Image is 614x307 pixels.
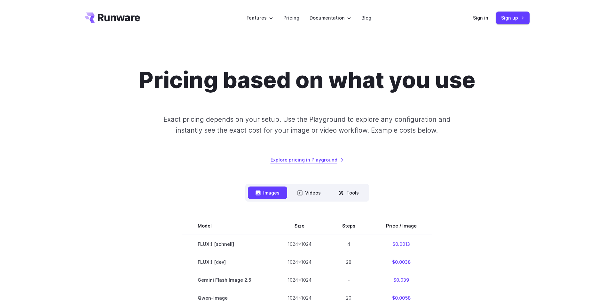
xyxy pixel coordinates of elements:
[327,253,371,271] td: 28
[272,289,327,307] td: 1024x1024
[182,235,272,253] td: FLUX.1 [schnell]
[371,253,432,271] td: $0.0038
[496,12,530,24] a: Sign up
[151,114,463,136] p: Exact pricing depends on your setup. Use the Playground to explore any configuration and instantl...
[371,289,432,307] td: $0.0058
[290,187,328,199] button: Videos
[327,217,371,235] th: Steps
[272,271,327,289] td: 1024x1024
[248,187,287,199] button: Images
[271,156,344,163] a: Explore pricing in Playground
[327,271,371,289] td: -
[272,253,327,271] td: 1024x1024
[473,14,488,21] a: Sign in
[272,217,327,235] th: Size
[182,289,272,307] td: Qwen-Image
[371,271,432,289] td: $0.039
[182,217,272,235] th: Model
[198,276,257,284] span: Gemini Flash Image 2.5
[84,12,140,23] a: Go to /
[310,14,351,21] label: Documentation
[272,235,327,253] td: 1024x1024
[361,14,371,21] a: Blog
[371,235,432,253] td: $0.0013
[327,289,371,307] td: 20
[139,67,475,94] h1: Pricing based on what you use
[327,235,371,253] td: 4
[331,187,366,199] button: Tools
[283,14,299,21] a: Pricing
[371,217,432,235] th: Price / Image
[247,14,273,21] label: Features
[182,253,272,271] td: FLUX.1 [dev]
